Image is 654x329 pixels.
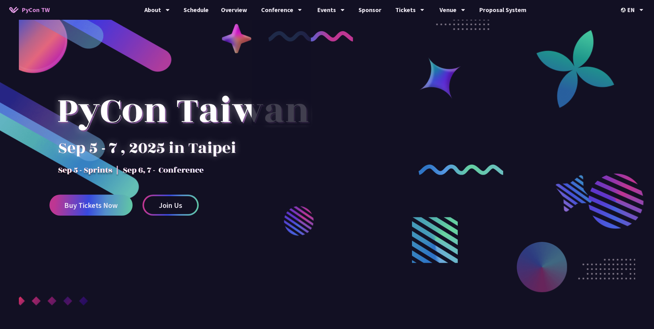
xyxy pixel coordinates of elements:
[159,201,182,209] span: Join Us
[3,2,56,18] a: PyCon TW
[621,8,627,12] img: Locale Icon
[64,201,118,209] span: Buy Tickets Now
[142,195,199,216] a: Join Us
[22,5,50,15] span: PyCon TW
[9,7,19,13] img: Home icon of PyCon TW 2025
[49,195,133,216] a: Buy Tickets Now
[418,164,503,175] img: curly-2.e802c9f.png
